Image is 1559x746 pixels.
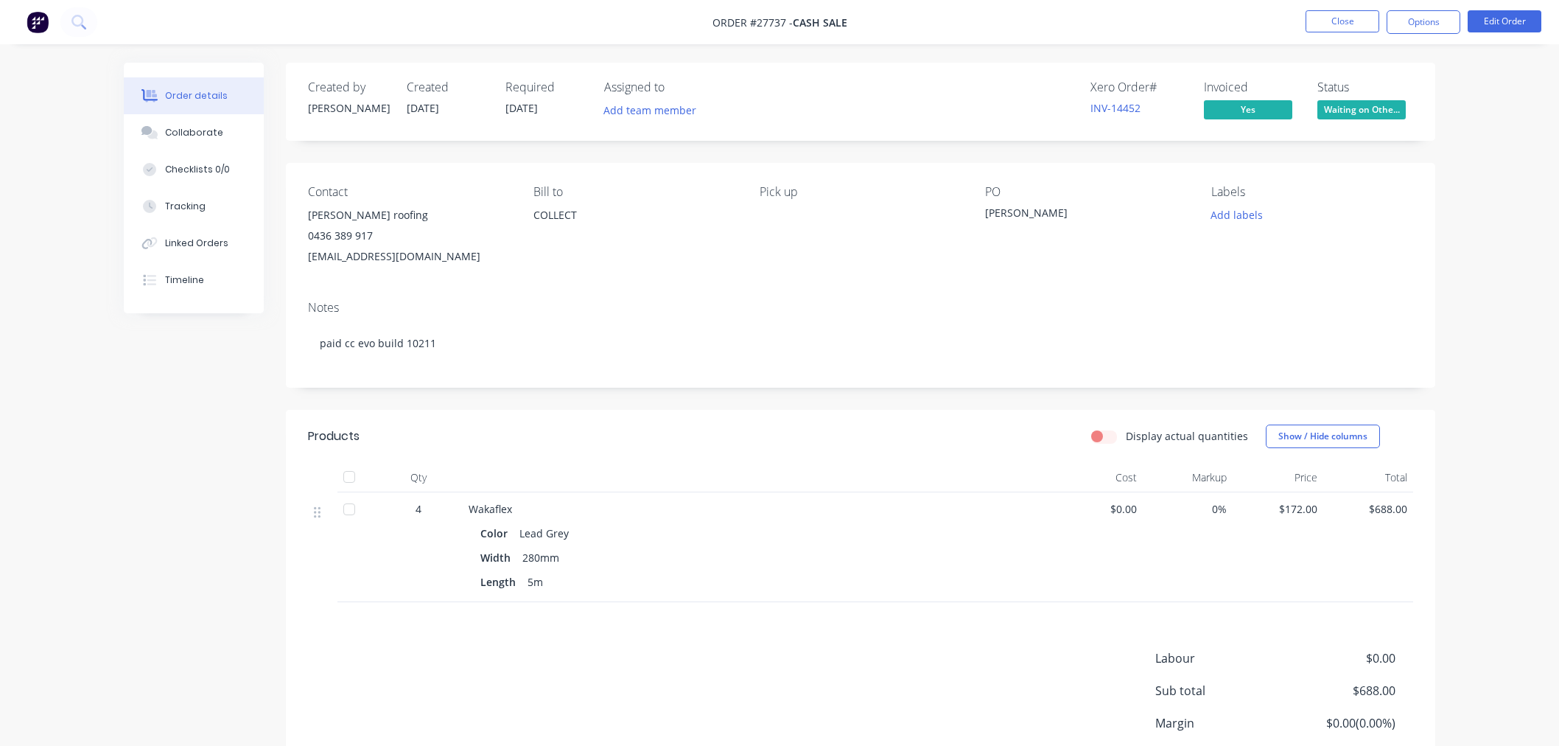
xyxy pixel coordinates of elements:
[1211,185,1413,199] div: Labels
[308,321,1413,366] div: paid cc evo build 10211
[1317,100,1406,119] span: Waiting on Othe...
[416,501,421,517] span: 4
[1204,100,1292,119] span: Yes
[308,246,510,267] div: [EMAIL_ADDRESS][DOMAIN_NAME]
[505,80,586,94] div: Required
[165,126,223,139] div: Collaborate
[124,77,264,114] button: Order details
[165,237,228,250] div: Linked Orders
[124,225,264,262] button: Linked Orders
[1323,463,1414,492] div: Total
[596,100,704,120] button: Add team member
[1286,714,1395,732] span: $0.00 ( 0.00 %)
[533,205,735,252] div: COLLECT
[985,205,1169,226] div: [PERSON_NAME]
[1155,682,1286,700] span: Sub total
[1155,714,1286,732] span: Margin
[516,547,565,568] div: 280mm
[308,205,510,267] div: [PERSON_NAME] roofing0436 389 917[EMAIL_ADDRESS][DOMAIN_NAME]
[308,185,510,199] div: Contact
[514,523,575,544] div: Lead Grey
[407,101,439,115] span: [DATE]
[308,205,510,226] div: [PERSON_NAME] roofing
[1286,682,1395,700] span: $688.00
[1468,10,1541,32] button: Edit Order
[165,273,204,287] div: Timeline
[1204,80,1300,94] div: Invoiced
[1317,100,1406,122] button: Waiting on Othe...
[124,262,264,299] button: Timeline
[308,100,389,116] div: [PERSON_NAME]
[1143,463,1233,492] div: Markup
[469,502,512,516] span: Wakaflex
[1052,463,1143,492] div: Cost
[124,188,264,225] button: Tracking
[124,151,264,188] button: Checklists 0/0
[308,80,389,94] div: Created by
[308,226,510,246] div: 0436 389 917
[165,200,206,213] div: Tracking
[533,185,735,199] div: Bill to
[1387,10,1460,34] button: Options
[1155,649,1286,667] span: Labour
[407,80,488,94] div: Created
[1090,101,1141,115] a: INV-14452
[374,463,463,492] div: Qty
[712,15,793,29] span: Order #27737 -
[793,15,847,29] span: CASH SALE
[308,301,1413,315] div: Notes
[480,523,514,544] div: Color
[1126,428,1248,444] label: Display actual quantities
[1202,205,1270,225] button: Add labels
[760,185,961,199] div: Pick up
[522,571,549,593] div: 5m
[1317,80,1413,94] div: Status
[165,89,228,102] div: Order details
[1266,425,1380,448] button: Show / Hide columns
[604,100,704,120] button: Add team member
[308,428,360,445] div: Products
[1286,649,1395,667] span: $0.00
[985,185,1187,199] div: PO
[27,11,49,33] img: Factory
[480,547,516,568] div: Width
[1239,501,1317,517] span: $172.00
[604,80,752,94] div: Assigned to
[124,114,264,151] button: Collaborate
[505,101,538,115] span: [DATE]
[1149,501,1227,517] span: 0%
[1233,463,1323,492] div: Price
[1090,80,1186,94] div: Xero Order #
[480,571,522,593] div: Length
[1058,501,1137,517] span: $0.00
[1306,10,1379,32] button: Close
[165,163,230,176] div: Checklists 0/0
[1329,501,1408,517] span: $688.00
[533,205,735,226] div: COLLECT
